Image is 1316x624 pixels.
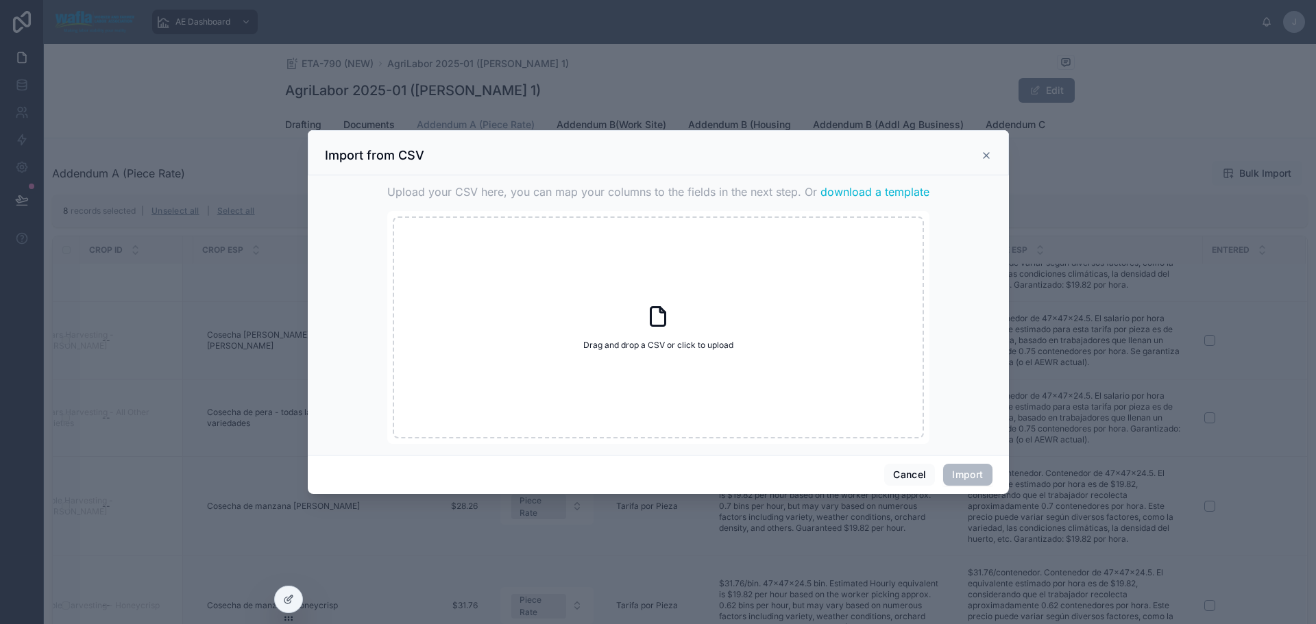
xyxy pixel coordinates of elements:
[884,464,935,486] button: Cancel
[387,184,929,200] span: Upload your CSV here, you can map your columns to the fields in the next step. Or
[583,340,733,351] span: Drag and drop a CSV or click to upload
[820,184,929,200] button: download a template
[325,147,424,164] h3: Import from CSV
